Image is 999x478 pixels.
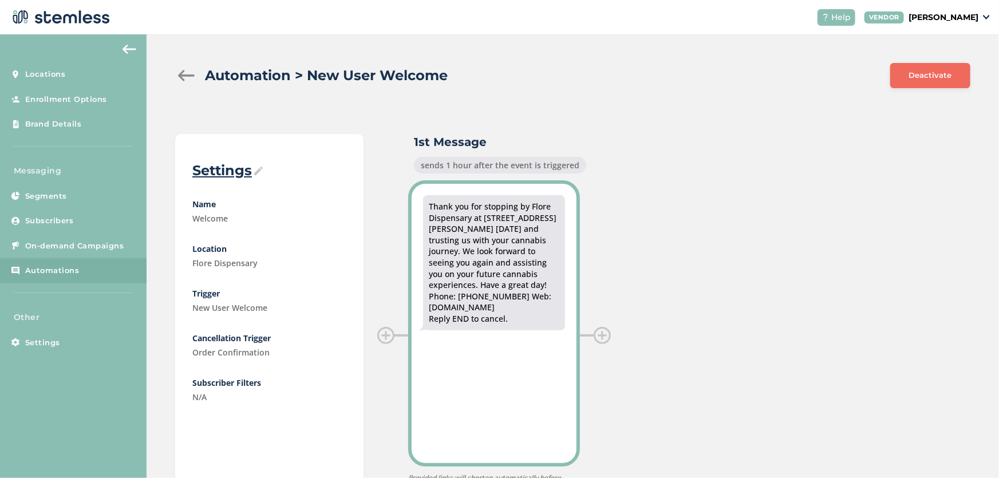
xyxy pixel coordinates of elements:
label: Settings [192,161,346,180]
iframe: Chat Widget [942,423,999,478]
label: 1st Message [414,134,611,150]
p: [PERSON_NAME] [909,11,978,23]
span: Subscribers [25,215,74,227]
label: Trigger [192,287,346,299]
span: Settings [25,337,60,349]
label: Welcome [192,212,346,224]
label: N/A [192,391,346,403]
label: Subscriber Filters [192,377,346,389]
h2: Automation > New User Welcome [205,65,448,86]
span: Deactivate [909,70,952,81]
img: icon-arrow-back-accent-c549486e.svg [123,45,136,54]
label: Flore Dispensary [192,257,346,269]
span: Brand Details [25,118,82,130]
img: icon-pencil-2-b80368bf.svg [254,167,263,175]
label: Cancellation Trigger [192,332,346,344]
img: icon_down-arrow-small-66adaf34.svg [983,15,990,19]
div: VENDOR [864,11,904,23]
div: sends 1 hour after the event is triggered [414,157,586,173]
label: Location [192,243,346,255]
span: Segments [25,191,67,202]
span: Automations [25,265,80,276]
span: On-demand Campaigns [25,240,124,252]
span: Enrollment Options [25,94,107,105]
button: Deactivate [890,63,970,88]
div: Thank you for stopping by Flore Dispensary at [STREET_ADDRESS][PERSON_NAME] [DATE] and trusting u... [429,201,559,325]
img: logo-dark-0685b13c.svg [9,6,110,29]
label: Name [192,198,346,210]
label: Order Confirmation [192,346,346,358]
label: New User Welcome [192,302,346,314]
img: icon-help-white-03924b79.svg [822,14,829,21]
span: Locations [25,69,66,80]
span: Help [831,11,851,23]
